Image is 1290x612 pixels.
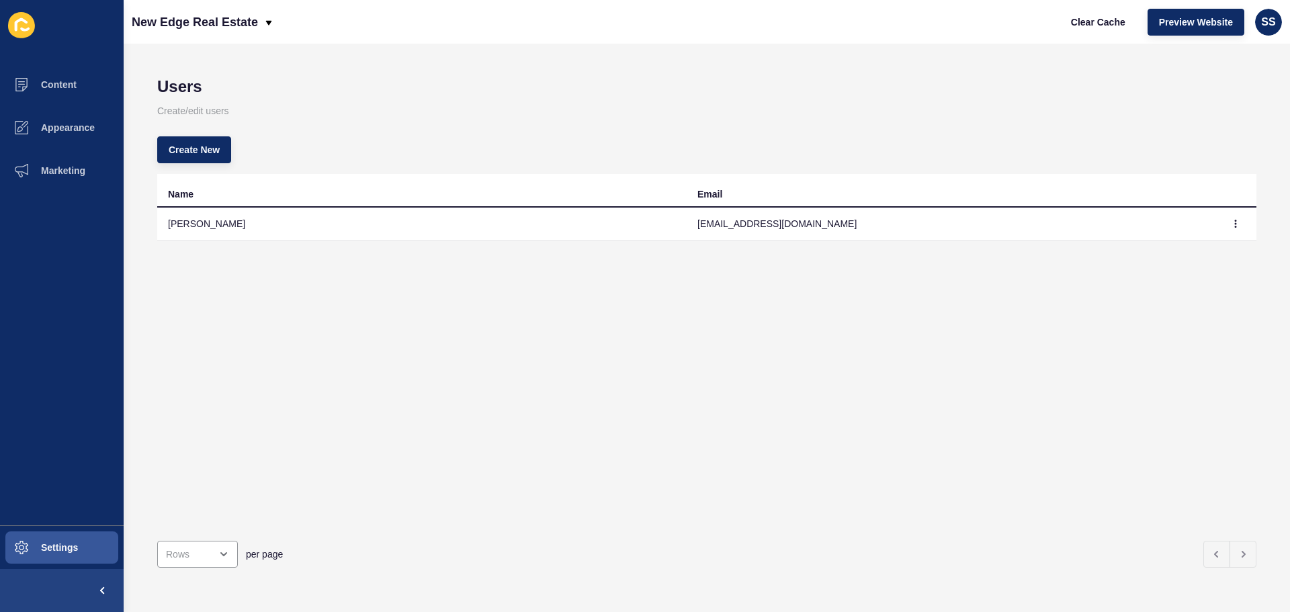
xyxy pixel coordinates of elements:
span: Preview Website [1159,15,1233,29]
td: [EMAIL_ADDRESS][DOMAIN_NAME] [687,208,1216,241]
div: Email [697,187,722,201]
button: Clear Cache [1060,9,1137,36]
p: Create/edit users [157,96,1256,126]
h1: Users [157,77,1256,96]
p: New Edge Real Estate [132,5,258,39]
td: [PERSON_NAME] [157,208,687,241]
div: open menu [157,541,238,568]
span: Create New [169,143,220,157]
button: Create New [157,136,231,163]
button: Preview Website [1148,9,1244,36]
span: Clear Cache [1071,15,1125,29]
span: SS [1261,15,1275,29]
span: per page [246,548,283,561]
div: Name [168,187,193,201]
